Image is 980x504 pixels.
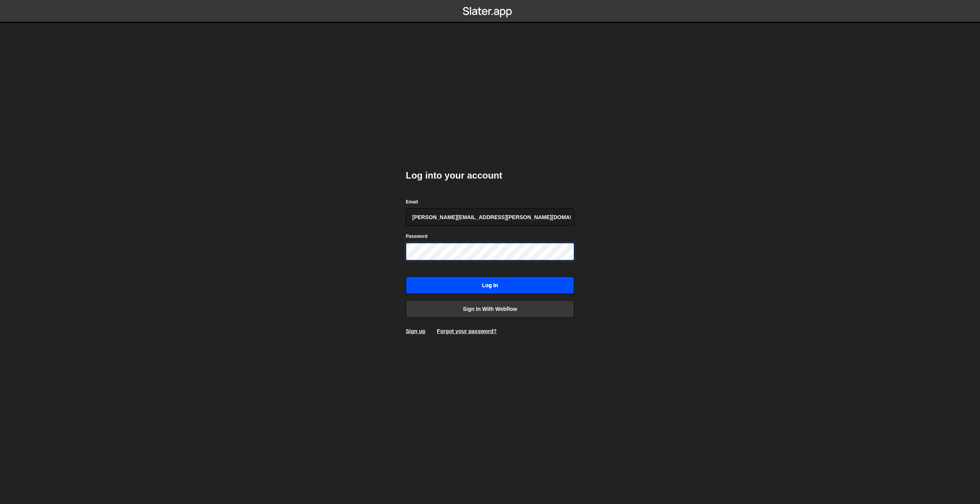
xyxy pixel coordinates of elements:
a: Forgot your password? [437,328,497,334]
input: Log in [406,276,574,294]
a: Sign in with Webflow [406,300,574,318]
label: Password [406,232,428,240]
a: Sign up [406,328,425,334]
label: Email [406,198,418,206]
h2: Log into your account [406,169,574,182]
